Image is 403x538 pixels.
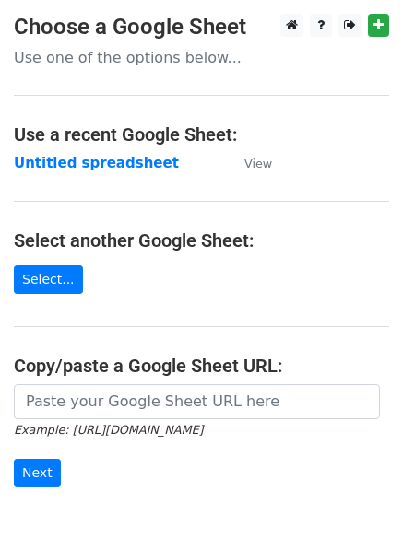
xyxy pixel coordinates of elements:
[244,157,272,170] small: View
[14,123,389,146] h4: Use a recent Google Sheet:
[311,450,403,538] iframe: Chat Widget
[14,229,389,251] h4: Select another Google Sheet:
[14,384,380,419] input: Paste your Google Sheet URL here
[226,155,272,171] a: View
[14,265,83,294] a: Select...
[14,459,61,487] input: Next
[14,155,179,171] a: Untitled spreadsheet
[14,355,389,377] h4: Copy/paste a Google Sheet URL:
[14,48,389,67] p: Use one of the options below...
[14,423,203,437] small: Example: [URL][DOMAIN_NAME]
[14,14,389,41] h3: Choose a Google Sheet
